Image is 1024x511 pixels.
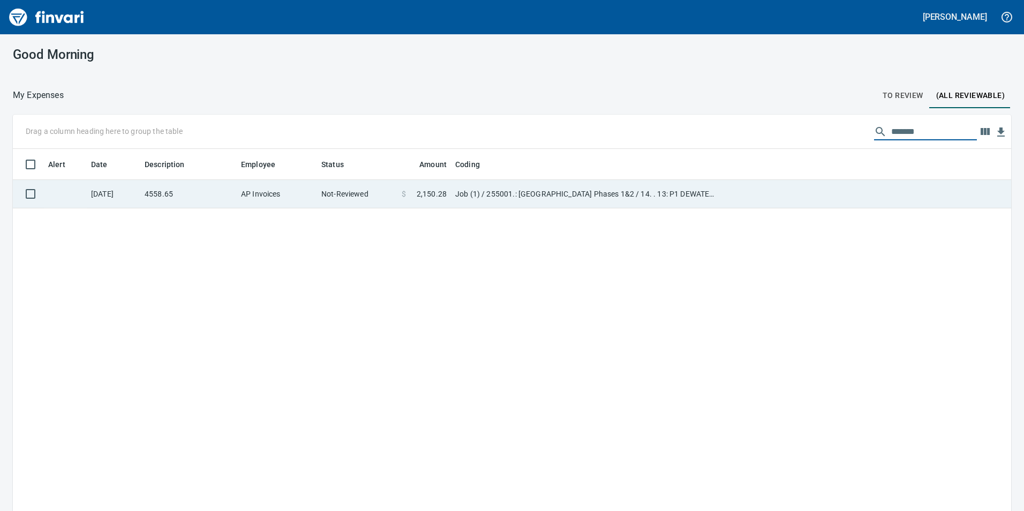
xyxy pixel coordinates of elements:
[923,11,987,22] h5: [PERSON_NAME]
[451,180,719,208] td: Job (1) / 255001.: [GEOGRAPHIC_DATA] Phases 1&2 / 14. . 13: P1 DEWATERING ADDED COST / 5: Other
[48,158,65,171] span: Alert
[145,158,199,171] span: Description
[13,47,328,62] h3: Good Morning
[26,126,183,137] p: Drag a column heading here to group the table
[936,89,1005,102] span: (All Reviewable)
[140,180,237,208] td: 4558.65
[419,158,447,171] span: Amount
[87,180,140,208] td: [DATE]
[920,9,990,25] button: [PERSON_NAME]
[455,158,480,171] span: Coding
[883,89,923,102] span: To Review
[241,158,289,171] span: Employee
[91,158,122,171] span: Date
[405,158,447,171] span: Amount
[321,158,358,171] span: Status
[455,158,494,171] span: Coding
[993,124,1009,140] button: Download table
[417,189,447,199] span: 2,150.28
[13,89,64,102] p: My Expenses
[237,180,317,208] td: AP Invoices
[402,189,406,199] span: $
[977,124,993,140] button: Choose columns to display
[91,158,108,171] span: Date
[321,158,344,171] span: Status
[317,180,397,208] td: Not-Reviewed
[13,89,64,102] nav: breadcrumb
[145,158,185,171] span: Description
[241,158,275,171] span: Employee
[6,4,87,30] img: Finvari
[48,158,79,171] span: Alert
